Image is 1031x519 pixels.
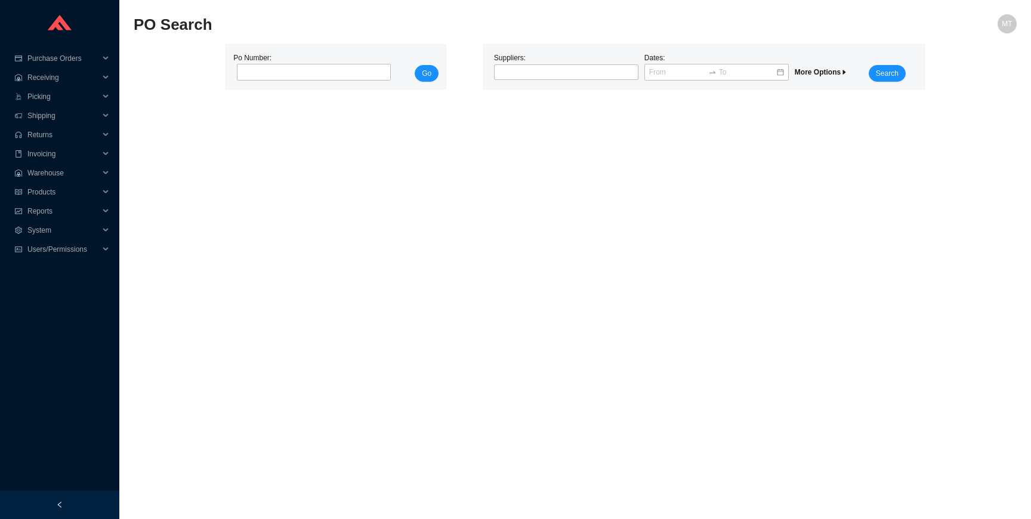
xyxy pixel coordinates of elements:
[27,125,99,144] span: Returns
[641,52,792,82] div: Dates:
[27,68,99,87] span: Receiving
[14,131,23,138] span: customer-service
[708,68,717,76] span: swap-right
[841,69,848,76] span: caret-right
[27,144,99,163] span: Invoicing
[795,68,848,76] span: More Options
[27,49,99,68] span: Purchase Orders
[14,227,23,234] span: setting
[27,163,99,183] span: Warehouse
[56,501,63,508] span: left
[27,202,99,221] span: Reports
[14,150,23,157] span: book
[719,66,776,78] input: To
[27,240,99,259] span: Users/Permissions
[14,189,23,196] span: read
[27,183,99,202] span: Products
[14,55,23,62] span: credit-card
[1002,14,1012,33] span: MT
[422,67,431,79] span: Go
[14,208,23,215] span: fund
[27,87,99,106] span: Picking
[415,65,439,82] button: Go
[708,68,717,76] span: to
[134,14,796,35] h2: PO Search
[27,106,99,125] span: Shipping
[649,66,706,78] input: From
[491,52,641,82] div: Suppliers:
[869,65,906,82] button: Search
[14,246,23,253] span: idcard
[876,67,899,79] span: Search
[233,52,387,82] div: Po Number:
[27,221,99,240] span: System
